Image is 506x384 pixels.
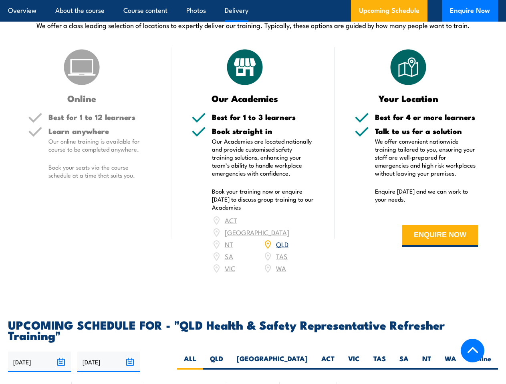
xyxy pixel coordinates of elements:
[48,113,151,121] h5: Best for 1 to 12 learners
[375,127,478,135] h5: Talk to us for a solution
[212,137,315,177] p: Our Academies are located nationally and provide customised safety training solutions, enhancing ...
[212,113,315,121] h5: Best for 1 to 3 learners
[8,352,71,372] input: From date
[230,354,314,370] label: [GEOGRAPHIC_DATA]
[463,354,498,370] label: Online
[375,187,478,203] p: Enquire [DATE] and we can work to your needs.
[314,354,341,370] label: ACT
[8,319,498,340] h2: UPCOMING SCHEDULE FOR - "QLD Health & Safety Representative Refresher Training"
[393,354,415,370] label: SA
[177,354,203,370] label: ALL
[212,127,315,135] h5: Book straight in
[415,354,438,370] label: NT
[8,20,498,30] p: We offer a class leading selection of locations to expertly deliver our training. Typically, thes...
[341,354,367,370] label: VIC
[77,352,141,372] input: To date
[438,354,463,370] label: WA
[48,137,151,153] p: Our online training is available for course to be completed anywhere.
[48,127,151,135] h5: Learn anywhere
[212,187,315,211] p: Book your training now or enquire [DATE] to discuss group training to our Academies
[276,239,288,249] a: QLD
[203,354,230,370] label: QLD
[375,137,478,177] p: We offer convenient nationwide training tailored to you, ensuring your staff are well-prepared fo...
[355,94,462,103] h3: Your Location
[402,225,478,247] button: ENQUIRE NOW
[192,94,299,103] h3: Our Academies
[28,94,135,103] h3: Online
[48,163,151,179] p: Book your seats via the course schedule at a time that suits you.
[367,354,393,370] label: TAS
[375,113,478,121] h5: Best for 4 or more learners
